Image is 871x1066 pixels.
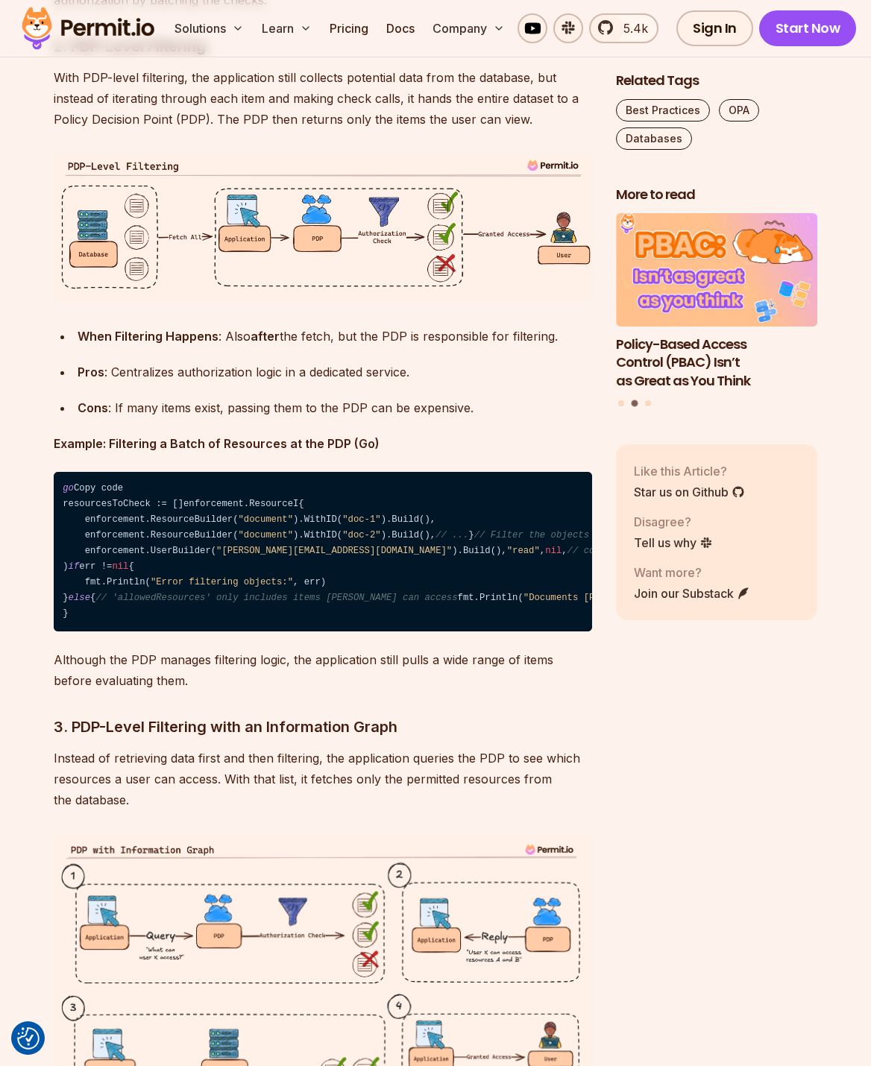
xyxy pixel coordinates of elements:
p: Disagree? [634,512,713,530]
span: // Filter the objects at the PDP [474,530,650,540]
p: Want more? [634,563,750,581]
a: Best Practices [616,99,710,122]
span: nil [545,546,562,556]
span: else [69,593,90,603]
div: : Centralizes authorization logic in a dedicated service. [78,362,592,382]
a: Policy-Based Access Control (PBAC) Isn’t as Great as You ThinkPolicy-Based Access Control (PBAC) ... [616,213,817,391]
span: "doc-2" [342,530,380,540]
a: Start Now [759,10,857,46]
a: OPA [719,99,759,122]
h2: Related Tags [616,72,817,90]
span: "Documents [PERSON_NAME] can see:" [523,593,710,603]
div: Posts [616,213,817,409]
span: "Error filtering objects:" [151,577,293,587]
p: With PDP-level filtering, the application still collects potential data from the database, but in... [54,67,592,130]
h2: More to read [616,186,817,204]
img: Revisit consent button [17,1027,40,1050]
p: Like this Article? [634,461,745,479]
button: Go to slide 3 [645,400,651,406]
span: // ... [435,530,468,540]
button: Learn [256,13,318,43]
span: "[PERSON_NAME][EMAIL_ADDRESS][DOMAIN_NAME]" [216,546,452,556]
span: 5.4k [614,19,648,37]
p: Although the PDP manages filtering logic, the application still pulls a wide range of items befor... [54,649,592,691]
code: Copy code resourcesToCheck := []enforcement.ResourceI{ enforcement.ResourceBuilder( ).WithID( ).B... [54,472,592,631]
button: Solutions [169,13,250,43]
a: Join our Substack [634,584,750,602]
img: Policy-Based Access Control (PBAC) Isn’t as Great as You Think [616,213,817,327]
span: nil [112,561,128,572]
a: Tell us why [634,533,713,551]
a: Docs [380,13,421,43]
strong: after [251,329,280,344]
button: Consent Preferences [17,1027,40,1050]
span: "doc-1" [342,514,380,525]
h3: Policy-Based Access Control (PBAC) Isn’t as Great as You Think [616,335,817,390]
a: Databases [616,127,692,150]
button: Company [427,13,511,43]
p: Instead of retrieving data first and then filtering, the application queries the PDP to see which... [54,748,592,810]
button: Go to slide 2 [632,400,638,406]
img: Permit logo [15,3,161,54]
a: Sign In [676,10,753,46]
div: : If many items exist, passing them to the PDP can be expensive. [78,397,592,418]
span: "read" [507,546,540,556]
button: Go to slide 1 [618,400,624,406]
a: Pricing [324,13,374,43]
h3: 3. PDP-Level Filtering with an Information Graph [54,715,592,739]
span: // 'allowedResources' only includes items [PERSON_NAME] can access [95,593,457,603]
strong: When Filtering Happens [78,329,218,344]
strong: Pros [78,365,104,379]
strong: Example: Filtering a Batch of Resources at the PDP (Go) [54,436,380,451]
a: 5.4k [589,13,658,43]
span: "document" [239,530,294,540]
li: 2 of 3 [616,213,817,391]
span: "document" [239,514,294,525]
span: go [63,483,74,493]
span: if [69,561,80,572]
div: : Also the fetch, but the PDP is responsible for filtering. [78,326,592,347]
a: Star us on Github [634,482,745,500]
span: // context (additional parameters) [567,546,754,556]
img: image - 2025-01-22T160359.117.png [54,154,592,302]
strong: Cons [78,400,108,415]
